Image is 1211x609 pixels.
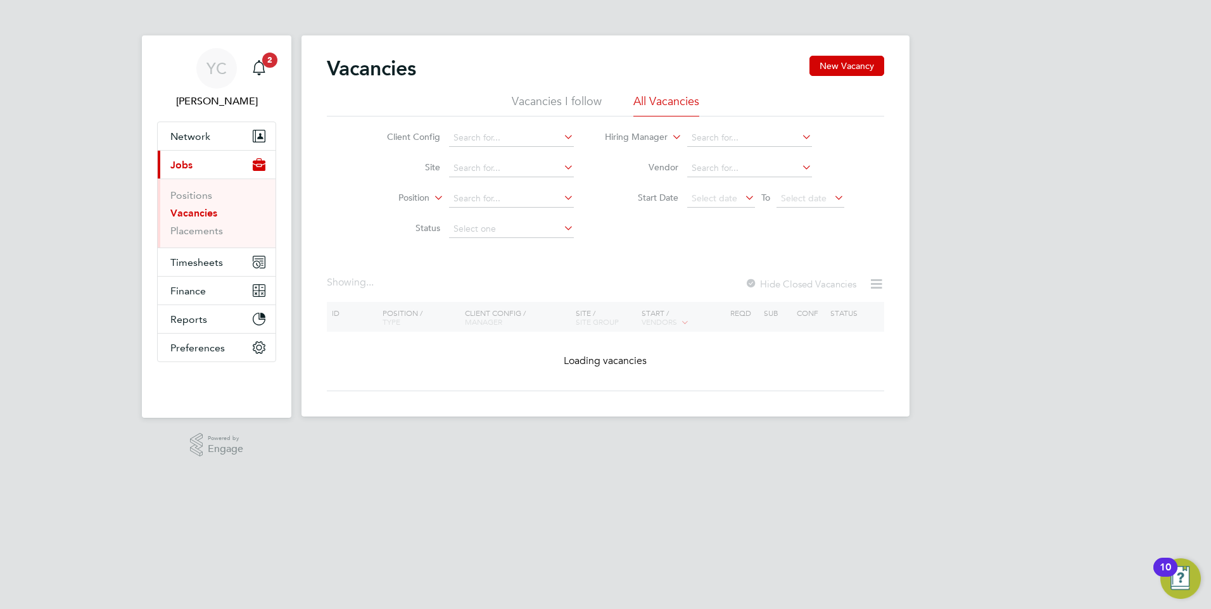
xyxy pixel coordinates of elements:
input: Select one [449,220,574,238]
a: Positions [170,189,212,201]
button: Network [158,122,276,150]
label: Client Config [367,131,440,142]
label: Vendor [605,161,678,173]
li: All Vacancies [633,94,699,116]
span: Select date [781,192,827,204]
span: Yazmin Cole [157,94,276,109]
input: Search for... [449,190,574,208]
img: fastbook-logo-retina.png [158,375,276,395]
span: YC [206,60,227,77]
span: Finance [170,285,206,297]
label: Hiring Manager [595,131,668,144]
a: Vacancies [170,207,217,219]
li: Vacancies I follow [512,94,602,116]
span: Engage [208,444,243,455]
button: Finance [158,277,276,304]
label: Hide Closed Vacancies [745,278,856,290]
div: Showing [327,276,376,289]
input: Search for... [449,160,574,177]
a: Go to home page [157,375,276,395]
h2: Vacancies [327,56,416,81]
button: Preferences [158,334,276,361]
button: New Vacancy [809,56,884,76]
button: Open Resource Center, 10 new notifications [1160,558,1201,599]
span: 2 [262,53,277,68]
button: Reports [158,305,276,333]
a: Placements [170,225,223,237]
div: 10 [1160,567,1171,584]
input: Search for... [687,160,812,177]
label: Site [367,161,440,173]
button: Timesheets [158,248,276,276]
span: To [758,189,774,206]
a: 2 [246,48,272,89]
div: Jobs [158,179,276,248]
label: Start Date [605,192,678,203]
a: Powered byEngage [190,433,244,457]
label: Status [367,222,440,234]
input: Search for... [449,129,574,147]
nav: Main navigation [142,35,291,418]
span: Reports [170,313,207,325]
input: Search for... [687,129,812,147]
span: Powered by [208,433,243,444]
span: Select date [692,192,737,204]
span: Jobs [170,159,193,171]
span: Timesheets [170,256,223,268]
span: ... [366,276,374,289]
span: Network [170,130,210,142]
label: Position [357,192,429,204]
button: Jobs [158,151,276,179]
span: Preferences [170,342,225,354]
a: YC[PERSON_NAME] [157,48,276,109]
